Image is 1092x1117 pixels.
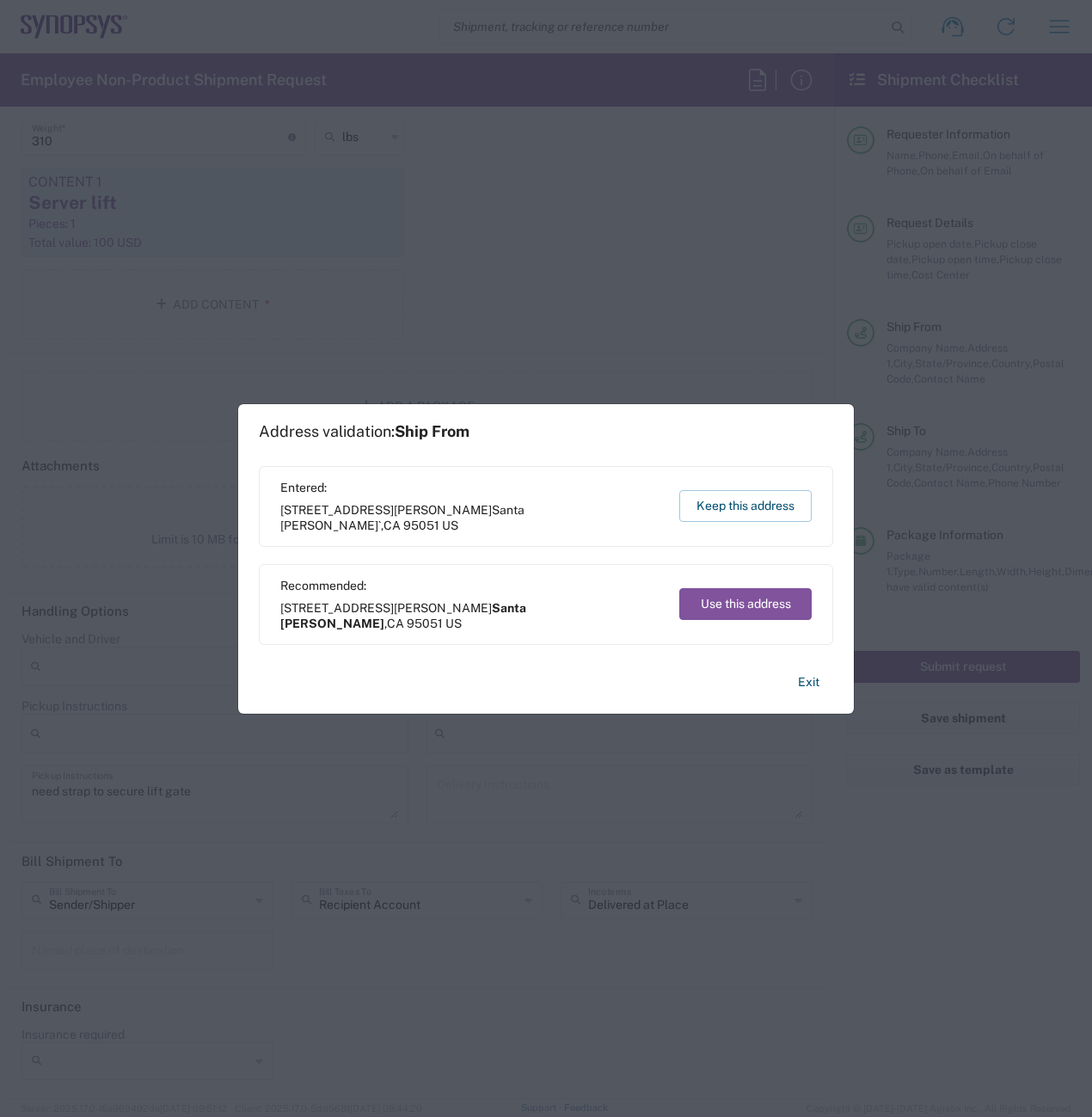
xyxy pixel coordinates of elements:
[383,519,401,532] span: CA
[280,502,663,533] span: [STREET_ADDRESS][PERSON_NAME] ,
[280,578,663,593] span: Recommended:
[280,600,663,631] span: [STREET_ADDRESS][PERSON_NAME] ,
[407,617,443,630] span: 95051
[259,422,469,441] h1: Address validation:
[442,519,458,532] span: US
[784,667,833,697] button: Exit
[679,588,812,620] button: Use this address
[387,617,404,630] span: CA
[445,617,462,630] span: US
[395,422,469,440] span: Ship From
[679,490,812,522] button: Keep this address
[280,480,663,495] span: Entered:
[403,519,439,532] span: 95051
